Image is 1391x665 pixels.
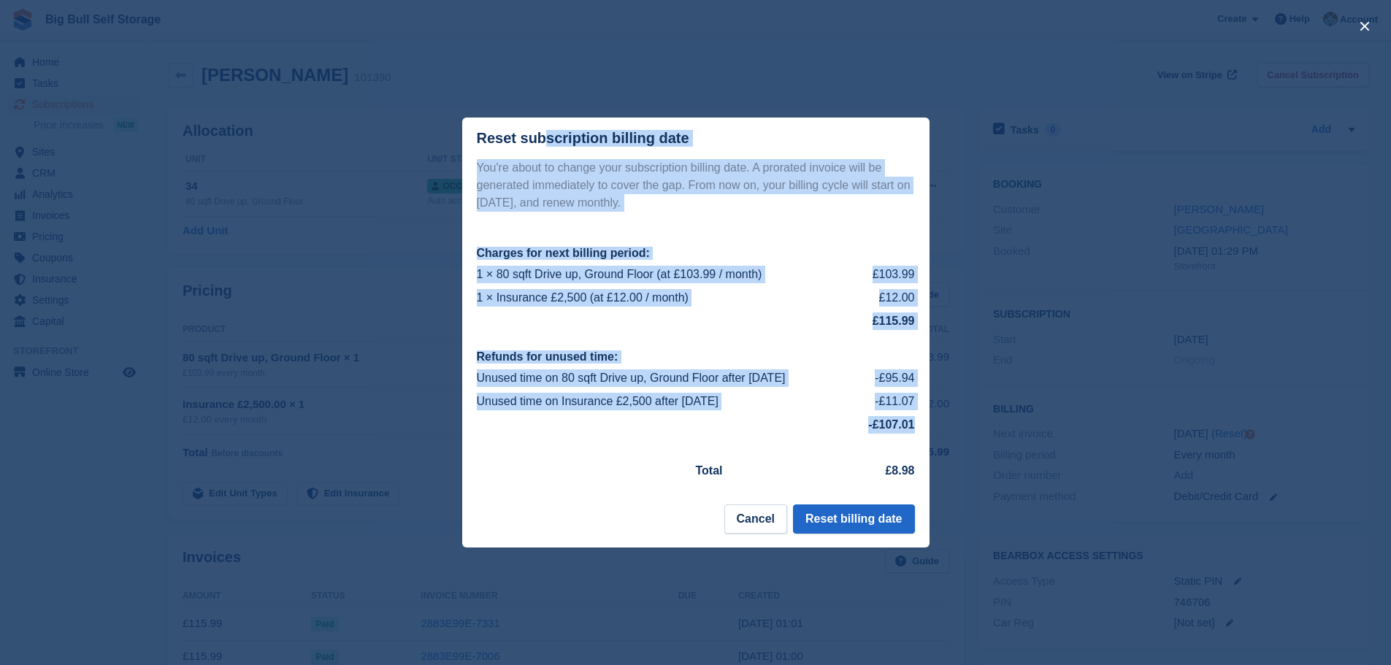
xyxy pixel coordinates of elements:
[885,464,914,477] strong: £8.98
[865,390,914,413] td: -£11.07
[477,286,859,310] td: 1 × Insurance £2,500 (at £12.00 / month)
[477,130,689,147] div: Reset subscription billing date
[858,263,914,286] td: £103.99
[858,286,914,310] td: £12.00
[793,504,914,534] button: Reset billing date
[477,366,865,390] td: Unused time on 80 sqft Drive up, Ground Floor after [DATE]
[868,418,914,431] strong: -£107.01
[477,350,915,364] h2: Refunds for unused time:
[865,366,914,390] td: -£95.94
[724,504,787,534] button: Cancel
[477,247,915,260] h2: Charges for next billing period:
[1353,15,1376,38] button: close
[477,263,859,286] td: 1 × 80 sqft Drive up, Ground Floor (at £103.99 / month)
[873,315,915,327] strong: £115.99
[696,464,723,477] strong: Total
[477,390,865,413] td: Unused time on Insurance £2,500 after [DATE]
[477,159,915,212] p: You're about to change your subscription billing date. A prorated invoice will be generated immed...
